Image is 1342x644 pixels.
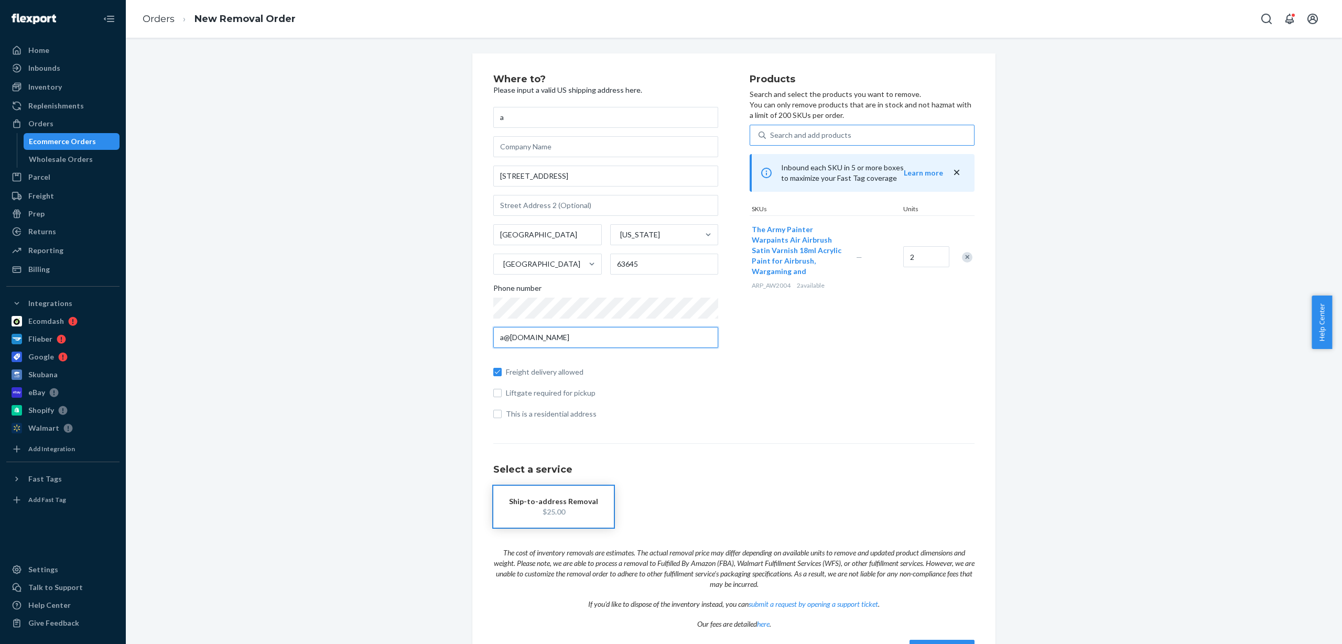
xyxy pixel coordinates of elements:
[6,97,120,114] a: Replenishments
[28,45,49,56] div: Home
[6,597,120,614] a: Help Center
[752,224,843,277] button: The Army Painter Warpaints Air Airbrush Satin Varnish 18ml Acrylic Paint for Airbrush, Wargaming and
[904,168,943,178] button: Learn more
[903,246,949,267] input: Quantity
[750,74,975,85] h2: Products
[28,600,71,610] div: Help Center
[6,420,120,436] a: Walmart
[28,264,50,275] div: Billing
[28,334,52,344] div: Flieber
[6,79,120,95] a: Inventory
[493,410,502,418] input: This is a residential address
[28,63,60,73] div: Inbounds
[28,172,50,182] div: Parcel
[99,8,120,29] button: Close Navigation
[770,130,851,140] div: Search and add products
[757,619,770,628] a: here
[493,327,718,348] input: Email (Required)
[28,118,53,129] div: Orders
[6,313,120,330] a: Ecomdash
[610,254,719,275] input: ZIP Code
[6,223,120,240] a: Returns
[493,389,502,397] input: Liftgate required for pickup
[901,204,948,215] div: Units
[509,507,598,517] div: $25.00
[28,298,72,309] div: Integrations
[750,89,975,121] p: Search and select the products you want to remove. You can only remove products that are in stock...
[28,387,45,398] div: eBay
[28,369,58,380] div: Skubana
[1302,8,1323,29] button: Open account menu
[856,253,862,261] span: —
[28,495,66,504] div: Add Fast Tag
[752,281,791,289] span: ARP_AW2004
[24,151,120,168] a: Wholesale Orders
[28,618,79,628] div: Give Feedback
[28,245,63,256] div: Reporting
[493,283,542,298] span: Phone number
[28,423,59,433] div: Walmart
[493,368,502,376] input: Freight delivery allowed
[6,492,120,508] a: Add Fast Tag
[28,582,83,593] div: Talk to Support
[493,136,718,157] input: Company Name
[6,331,120,347] a: Flieber
[752,225,841,276] span: The Army Painter Warpaints Air Airbrush Satin Varnish 18ml Acrylic Paint for Airbrush, Wargaming and
[502,259,503,269] input: [GEOGRAPHIC_DATA]
[143,13,175,25] a: Orders
[493,107,718,128] input: First & Last Name
[6,169,120,185] a: Parcel
[6,471,120,487] button: Fast Tags
[493,85,718,95] p: Please input a valid US shipping address here.
[493,538,975,590] p: The cost of inventory removals are estimates. The actual removal price may differ depending on av...
[1312,296,1332,349] button: Help Center
[1279,8,1300,29] button: Open notifications
[951,167,962,178] button: close
[6,561,120,578] a: Settings
[24,133,120,150] a: Ecommerce Orders
[750,204,901,215] div: SKUs
[6,366,120,383] a: Skubana
[28,82,62,92] div: Inventory
[134,4,304,35] ol: breadcrumbs
[506,367,718,377] span: Freight delivery allowed
[6,579,120,596] a: Talk to Support
[6,261,120,278] a: Billing
[28,316,64,326] div: Ecomdash
[493,195,718,216] input: Street Address 2 (Optional)
[503,259,580,269] div: [GEOGRAPHIC_DATA]
[6,402,120,419] a: Shopify
[749,599,878,608] a: submit a request by opening a support ticket
[493,486,614,528] button: Ship-to-address Removal$25.00
[6,242,120,259] a: Reporting
[28,444,75,453] div: Add Integration
[493,224,602,245] input: City
[506,409,718,419] span: This is a residential address
[1256,8,1277,29] button: Open Search Box
[194,13,296,25] a: New Removal Order
[29,136,96,147] div: Ecommerce Orders
[6,384,120,401] a: eBay
[493,166,718,187] input: Street Address
[29,154,93,165] div: Wholesale Orders
[28,564,58,575] div: Settings
[506,388,718,398] span: Liftgate required for pickup
[28,101,84,111] div: Replenishments
[6,42,120,59] a: Home
[28,405,54,416] div: Shopify
[619,230,620,240] input: [US_STATE]
[962,252,972,263] div: Remove Item
[6,60,120,77] a: Inbounds
[493,74,718,85] h2: Where to?
[6,441,120,457] a: Add Integration
[28,209,45,219] div: Prep
[493,465,975,475] h1: Select a service
[6,295,120,312] button: Integrations
[28,191,54,201] div: Freight
[28,352,54,362] div: Google
[6,115,120,132] a: Orders
[509,496,598,507] div: Ship-to-address Removal
[6,205,120,222] a: Prep
[28,474,62,484] div: Fast Tags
